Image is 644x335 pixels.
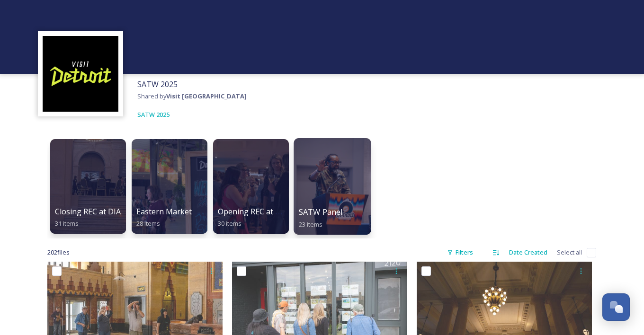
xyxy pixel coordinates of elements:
a: Closing REC at DIA31 items [47,134,129,234]
span: Opening REC at [PERSON_NAME] [218,206,336,217]
span: Select all [557,248,582,257]
img: VISIT%20DETROIT%20LOGO%20-%20BLACK%20BACKGROUND.png [43,36,118,112]
a: Opening REC at [PERSON_NAME]30 items [210,134,292,234]
span: SATW Panel [299,207,343,217]
span: SATW 2025 [137,110,170,119]
a: Eastern Market Activation28 items [129,134,210,234]
span: 30 items [218,219,241,228]
span: 28 items [136,219,160,228]
span: Closing REC at DIA [55,206,121,217]
button: Open Chat [602,293,630,321]
span: 23 items [299,220,323,228]
span: 202 file s [47,248,70,257]
div: Date Created [504,243,552,262]
strong: Visit [GEOGRAPHIC_DATA] [166,92,247,100]
span: Shared by [137,92,247,100]
span: Eastern Market Activation [136,206,229,217]
span: 31 items [55,219,79,228]
a: SATW Panel23 items [292,134,373,234]
div: Filters [442,243,478,262]
span: SATW 2025 [137,79,178,89]
a: SATW 2025 [137,109,170,120]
